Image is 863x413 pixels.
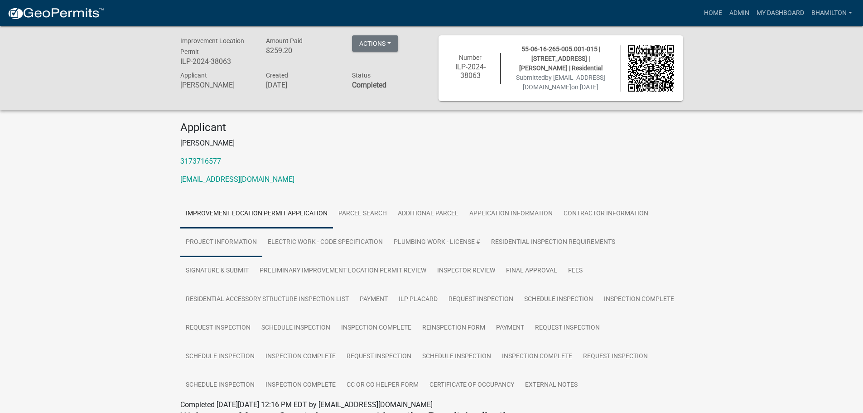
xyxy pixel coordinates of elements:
a: Request Inspection [341,342,417,371]
a: Request Inspection [180,314,256,343]
a: Reinspection Form [417,314,491,343]
a: Preliminary Improvement Location Permit Review [254,257,432,286]
a: Schedule Inspection [519,285,598,314]
a: Signature & Submit [180,257,254,286]
h4: Applicant [180,121,683,134]
button: Actions [352,35,398,52]
a: Plumbing Work - License # [388,228,486,257]
a: bhamilton [808,5,856,22]
a: Residential Accessory Structure Inspection List [180,285,354,314]
a: Inspection Complete [260,342,341,371]
a: Request Inspection [443,285,519,314]
a: 3173716577 [180,157,221,165]
a: My Dashboard [753,5,808,22]
a: CC or CO Helper Form [341,371,424,400]
a: Residential Inspection Requirements [486,228,621,257]
a: Request Inspection [578,342,653,371]
a: Final Approval [501,257,563,286]
a: Electric Work - Code Specification [262,228,388,257]
span: Improvement Location Permit [180,37,244,55]
a: Inspection Complete [598,285,680,314]
a: Schedule Inspection [180,371,260,400]
a: Inspection Complete [260,371,341,400]
a: Inspector Review [432,257,501,286]
span: Applicant [180,72,207,79]
span: Completed [DATE][DATE] 12:16 PM EDT by [EMAIL_ADDRESS][DOMAIN_NAME] [180,400,433,409]
span: Amount Paid [266,37,303,44]
a: Contractor Information [558,199,654,228]
a: Parcel search [333,199,392,228]
h6: [DATE] [266,81,338,89]
h6: ILP-2024-38063 [180,57,253,66]
h6: $259.20 [266,46,338,55]
span: Number [459,54,482,61]
a: Project Information [180,228,262,257]
a: Certificate of Occupancy [424,371,520,400]
a: [EMAIL_ADDRESS][DOMAIN_NAME] [180,175,294,184]
a: Schedule Inspection [256,314,336,343]
a: Payment [491,314,530,343]
h6: ILP-2024-38063 [448,63,494,80]
strong: Completed [352,81,386,89]
span: Status [352,72,371,79]
a: Schedule Inspection [417,342,497,371]
a: Fees [563,257,588,286]
a: External Notes [520,371,583,400]
a: ADDITIONAL PARCEL [392,199,464,228]
a: Application Information [464,199,558,228]
span: 55-06-16-265-005.001-015 | [STREET_ADDRESS] | [PERSON_NAME] | Residential [519,45,603,72]
a: Improvement Location Permit Application [180,199,333,228]
p: [PERSON_NAME] [180,138,683,149]
span: by [EMAIL_ADDRESS][DOMAIN_NAME] [523,74,605,91]
a: Schedule Inspection [180,342,260,371]
a: Home [700,5,726,22]
a: ILP Placard [393,285,443,314]
h6: [PERSON_NAME] [180,81,253,89]
a: Payment [354,285,393,314]
a: Request Inspection [530,314,605,343]
a: Inspection Complete [497,342,578,371]
a: Inspection Complete [336,314,417,343]
img: QR code [628,45,674,92]
a: Admin [726,5,753,22]
span: Submitted on [DATE] [516,74,605,91]
span: Created [266,72,288,79]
